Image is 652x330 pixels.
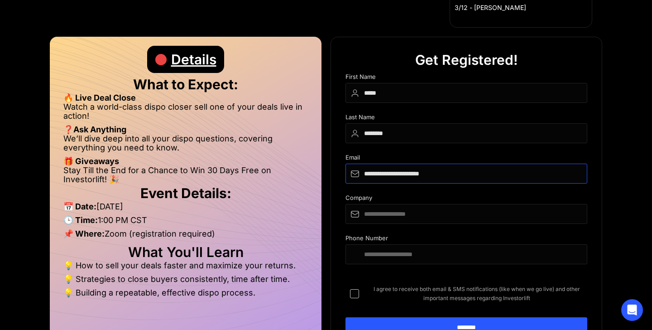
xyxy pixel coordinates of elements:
strong: What to Expect: [133,76,238,92]
strong: ❓Ask Anything [63,125,126,134]
li: 💡 How to sell your deals faster and maximize your returns. [63,261,308,275]
span: I agree to receive both email & SMS notifications (like when we go live) and other important mess... [366,285,587,303]
li: We’ll dive deep into all your dispo questions, covering everything you need to know. [63,134,308,157]
li: Stay Till the End for a Chance to Win 30 Days Free on Investorlift! 🎉 [63,166,308,184]
li: 💡 Building a repeatable, effective dispo process. [63,288,308,297]
div: Open Intercom Messenger [621,299,643,321]
li: 💡 Strategies to close buyers consistently, time after time. [63,275,308,288]
div: First Name [345,73,587,83]
strong: Event Details: [140,185,231,201]
li: 1:00 PM CST [63,216,308,229]
div: Company [345,194,587,204]
div: Email [345,154,587,164]
strong: 🕒 Time: [63,215,98,225]
div: Phone Number [345,235,587,244]
div: Last Name [345,114,587,123]
strong: 📌 Where: [63,229,105,238]
strong: 🔥 Live Deal Close [63,93,136,102]
li: Watch a world-class dispo closer sell one of your deals live in action! [63,102,308,125]
div: Get Registered! [415,46,518,73]
strong: 📅 Date: [63,202,96,211]
strong: 🎁 Giveaways [63,156,119,166]
li: Zoom (registration required) [63,229,308,243]
h2: What You'll Learn [63,247,308,257]
li: [DATE] [63,202,308,216]
div: Details [171,46,216,73]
